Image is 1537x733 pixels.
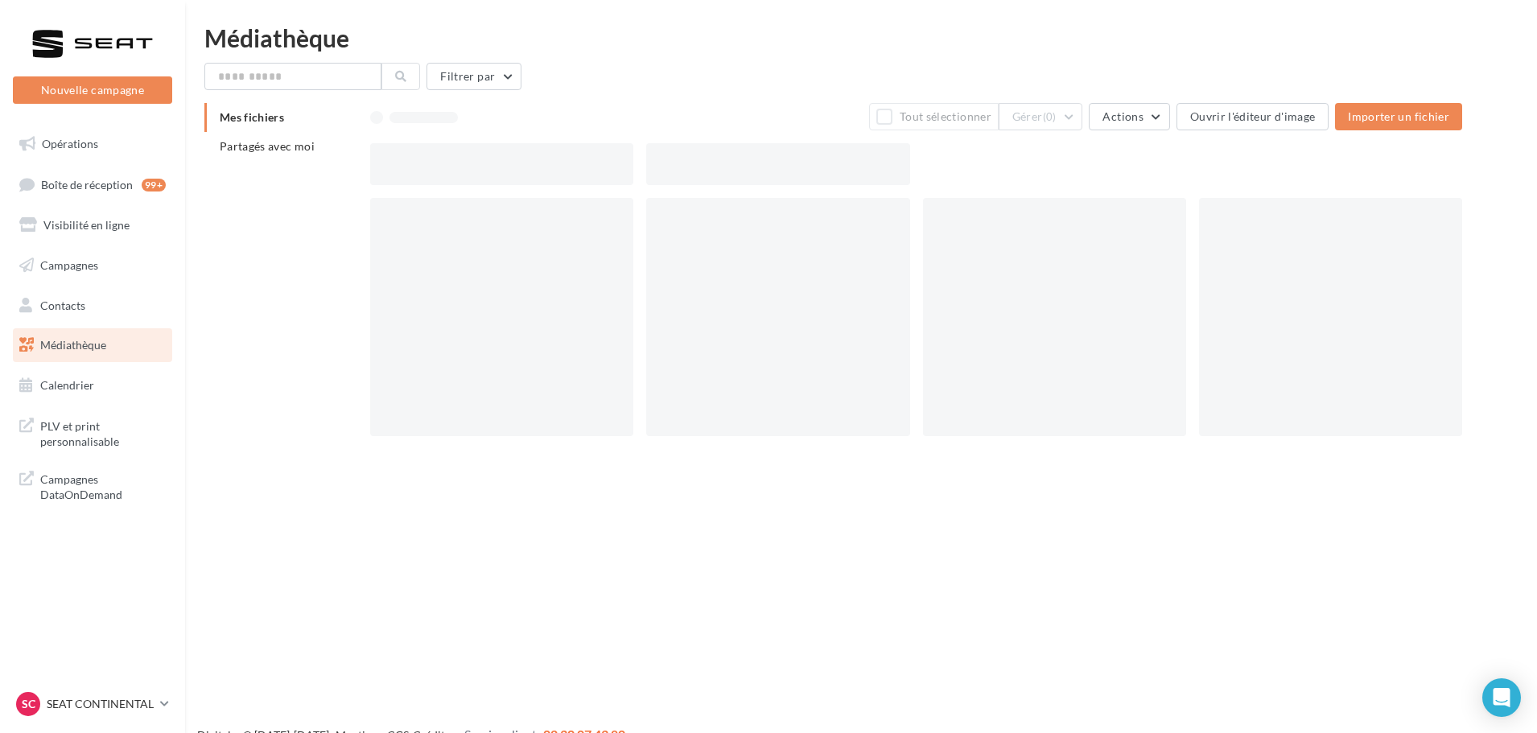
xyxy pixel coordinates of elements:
[10,409,175,456] a: PLV et print personnalisable
[10,208,175,242] a: Visibilité en ligne
[10,369,175,402] a: Calendrier
[869,103,998,130] button: Tout sélectionner
[1102,109,1143,123] span: Actions
[426,63,521,90] button: Filtrer par
[40,415,166,450] span: PLV et print personnalisable
[1335,103,1462,130] button: Importer un fichier
[47,696,154,712] p: SEAT CONTINENTAL
[13,689,172,719] a: SC SEAT CONTINENTAL
[40,338,106,352] span: Médiathèque
[22,696,35,712] span: SC
[10,127,175,161] a: Opérations
[40,468,166,503] span: Campagnes DataOnDemand
[10,249,175,282] a: Campagnes
[10,462,175,509] a: Campagnes DataOnDemand
[41,177,133,191] span: Boîte de réception
[1176,103,1329,130] button: Ouvrir l'éditeur d'image
[220,110,284,124] span: Mes fichiers
[10,328,175,362] a: Médiathèque
[142,179,166,191] div: 99+
[1043,110,1057,123] span: (0)
[1089,103,1169,130] button: Actions
[220,139,315,153] span: Partagés avec moi
[1348,109,1449,123] span: Importer un fichier
[40,298,85,311] span: Contacts
[42,137,98,150] span: Opérations
[40,258,98,272] span: Campagnes
[204,26,1518,50] div: Médiathèque
[1482,678,1521,717] div: Open Intercom Messenger
[999,103,1083,130] button: Gérer(0)
[40,378,94,392] span: Calendrier
[13,76,172,104] button: Nouvelle campagne
[10,289,175,323] a: Contacts
[43,218,130,232] span: Visibilité en ligne
[10,167,175,202] a: Boîte de réception99+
